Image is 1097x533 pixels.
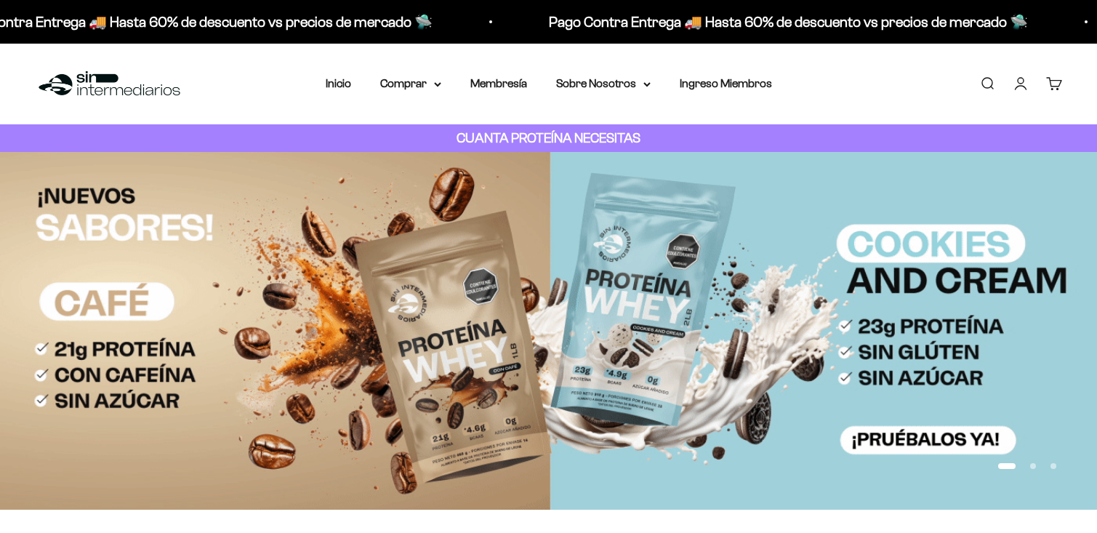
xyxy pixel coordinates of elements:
a: Membresía [470,77,527,89]
a: Inicio [326,77,351,89]
a: Ingreso Miembros [680,77,772,89]
strong: CUANTA PROTEÍNA NECESITAS [457,130,640,145]
summary: Comprar [380,74,441,93]
p: Pago Contra Entrega 🚚 Hasta 60% de descuento vs precios de mercado 🛸 [549,10,1028,33]
summary: Sobre Nosotros [556,74,651,93]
